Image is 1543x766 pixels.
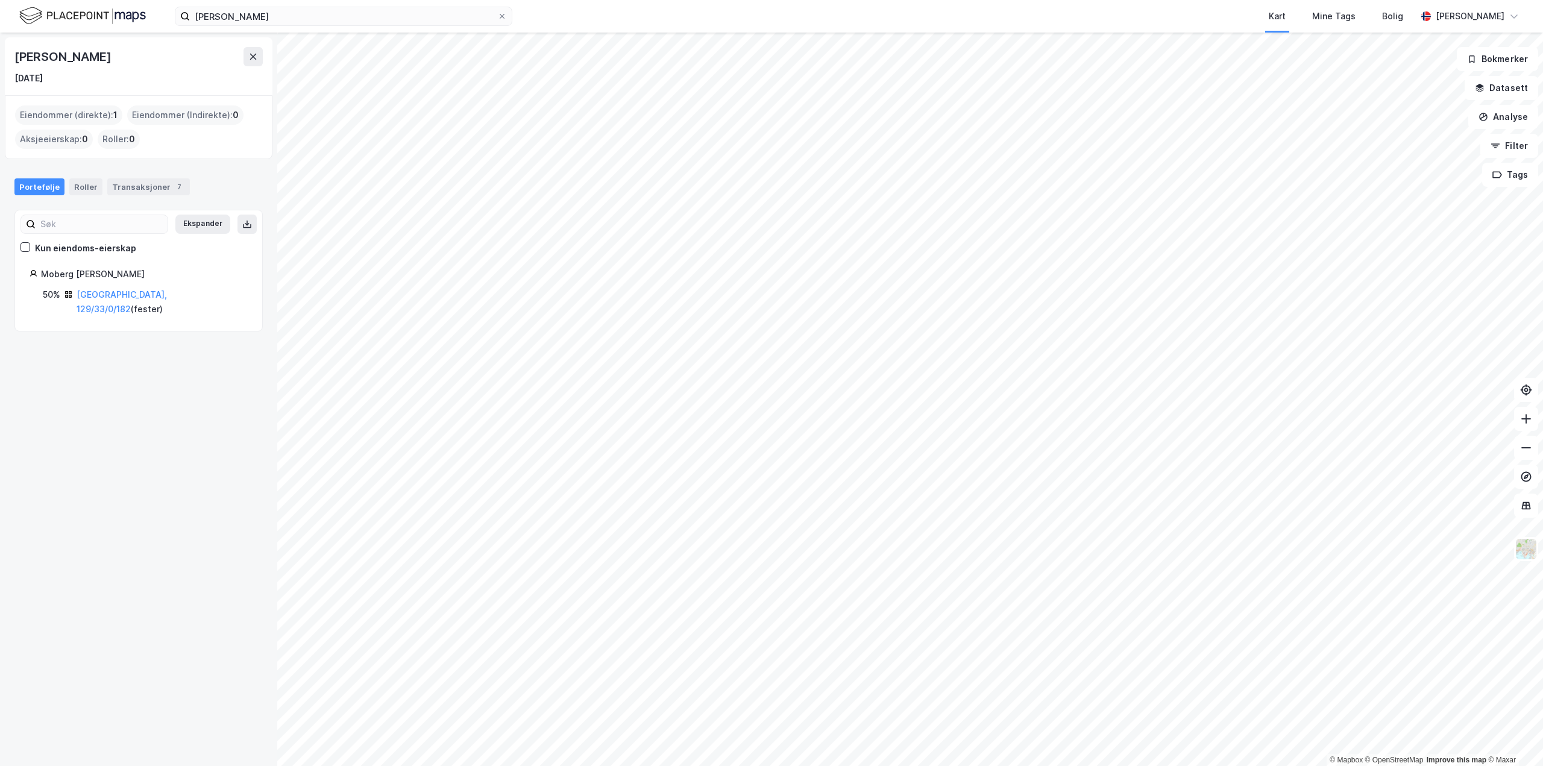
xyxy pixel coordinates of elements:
[1269,9,1286,24] div: Kart
[19,5,146,27] img: logo.f888ab2527a4732fd821a326f86c7f29.svg
[14,71,43,86] div: [DATE]
[15,105,122,125] div: Eiendommer (direkte) :
[107,178,190,195] div: Transaksjoner
[77,289,167,314] a: [GEOGRAPHIC_DATA], 129/33/0/182
[1427,756,1486,764] a: Improve this map
[36,215,168,233] input: Søk
[127,105,244,125] div: Eiendommer (Indirekte) :
[1465,76,1538,100] button: Datasett
[1330,756,1363,764] a: Mapbox
[82,132,88,146] span: 0
[1483,708,1543,766] div: Kontrollprogram for chat
[1468,105,1538,129] button: Analyse
[69,178,102,195] div: Roller
[173,181,185,193] div: 7
[35,241,136,256] div: Kun eiendoms-eierskap
[15,130,93,149] div: Aksjeeierskap :
[1483,708,1543,766] iframe: Chat Widget
[1457,47,1538,71] button: Bokmerker
[1482,163,1538,187] button: Tags
[113,108,118,122] span: 1
[1515,538,1538,560] img: Z
[1365,756,1424,764] a: OpenStreetMap
[43,287,60,302] div: 50%
[233,108,239,122] span: 0
[175,215,230,234] button: Ekspander
[98,130,140,149] div: Roller :
[14,178,64,195] div: Portefølje
[1312,9,1356,24] div: Mine Tags
[190,7,497,25] input: Søk på adresse, matrikkel, gårdeiere, leietakere eller personer
[41,267,248,281] div: Moberg [PERSON_NAME]
[1382,9,1403,24] div: Bolig
[14,47,113,66] div: [PERSON_NAME]
[1436,9,1504,24] div: [PERSON_NAME]
[1480,134,1538,158] button: Filter
[77,287,248,316] div: ( fester )
[129,132,135,146] span: 0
